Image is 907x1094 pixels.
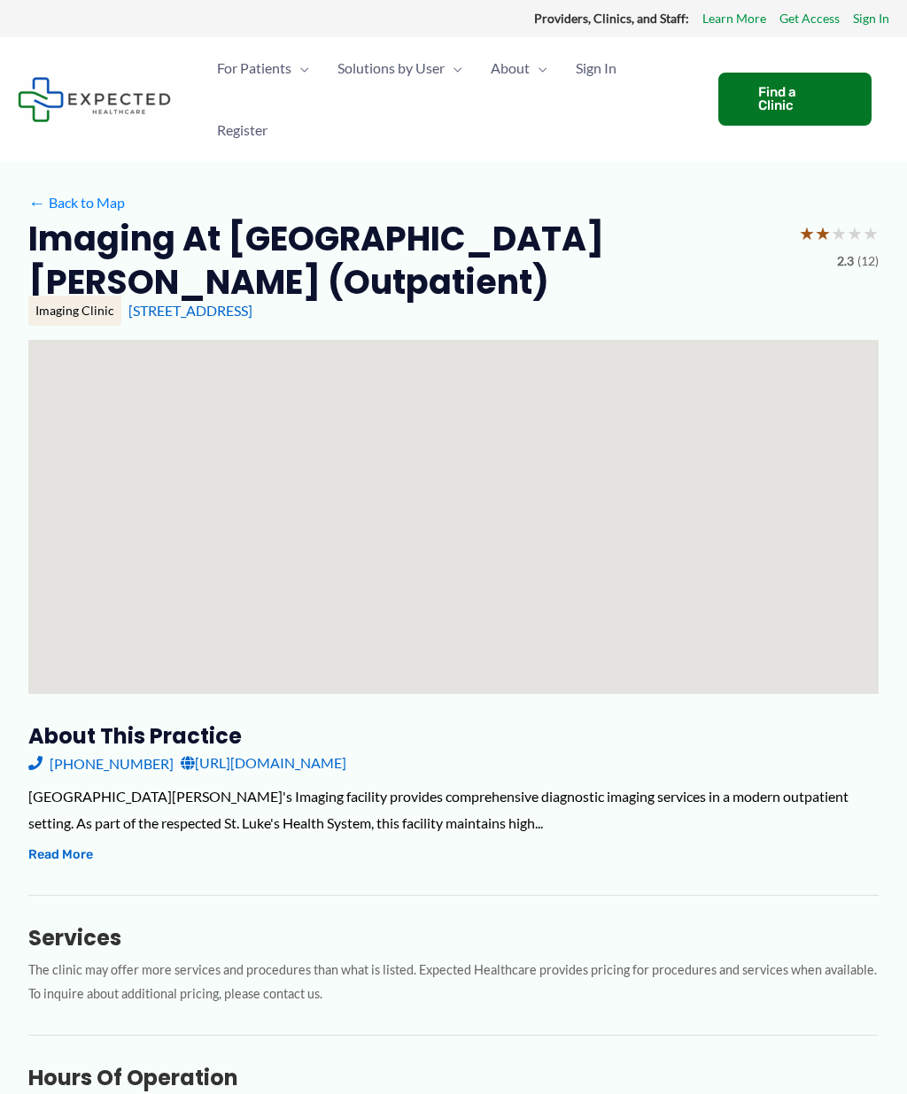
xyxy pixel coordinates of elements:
[491,37,530,99] span: About
[337,37,445,99] span: Solutions by User
[534,11,689,26] strong: Providers, Clinics, and Staff:
[576,37,616,99] span: Sign In
[847,217,863,250] span: ★
[181,750,346,776] a: [URL][DOMAIN_NAME]
[128,302,252,319] a: [STREET_ADDRESS]
[28,844,93,866] button: Read More
[718,73,872,126] a: Find a Clinic
[203,37,323,99] a: For PatientsMenu Toggle
[28,924,879,951] h3: Services
[291,37,309,99] span: Menu Toggle
[203,99,282,161] a: Register
[28,296,121,326] div: Imaging Clinic
[445,37,462,99] span: Menu Toggle
[799,217,815,250] span: ★
[857,250,879,273] span: (12)
[18,77,171,122] img: Expected Healthcare Logo - side, dark font, small
[28,959,879,1006] p: The clinic may offer more services and procedures than what is listed. Expected Healthcare provid...
[28,189,125,216] a: ←Back to Map
[815,217,831,250] span: ★
[831,217,847,250] span: ★
[28,194,45,211] span: ←
[837,250,854,273] span: 2.3
[217,37,291,99] span: For Patients
[28,783,879,836] div: [GEOGRAPHIC_DATA][PERSON_NAME]'s Imaging facility provides comprehensive diagnostic imaging servi...
[203,37,701,161] nav: Primary Site Navigation
[28,1064,879,1091] h3: Hours of Operation
[323,37,477,99] a: Solutions by UserMenu Toggle
[530,37,547,99] span: Menu Toggle
[863,217,879,250] span: ★
[28,217,785,304] h2: Imaging at [GEOGRAPHIC_DATA][PERSON_NAME] (Outpatient)
[562,37,631,99] a: Sign In
[853,7,889,30] a: Sign In
[28,750,174,776] a: [PHONE_NUMBER]
[477,37,562,99] a: AboutMenu Toggle
[702,7,766,30] a: Learn More
[28,722,879,750] h3: About this practice
[217,99,267,161] span: Register
[779,7,840,30] a: Get Access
